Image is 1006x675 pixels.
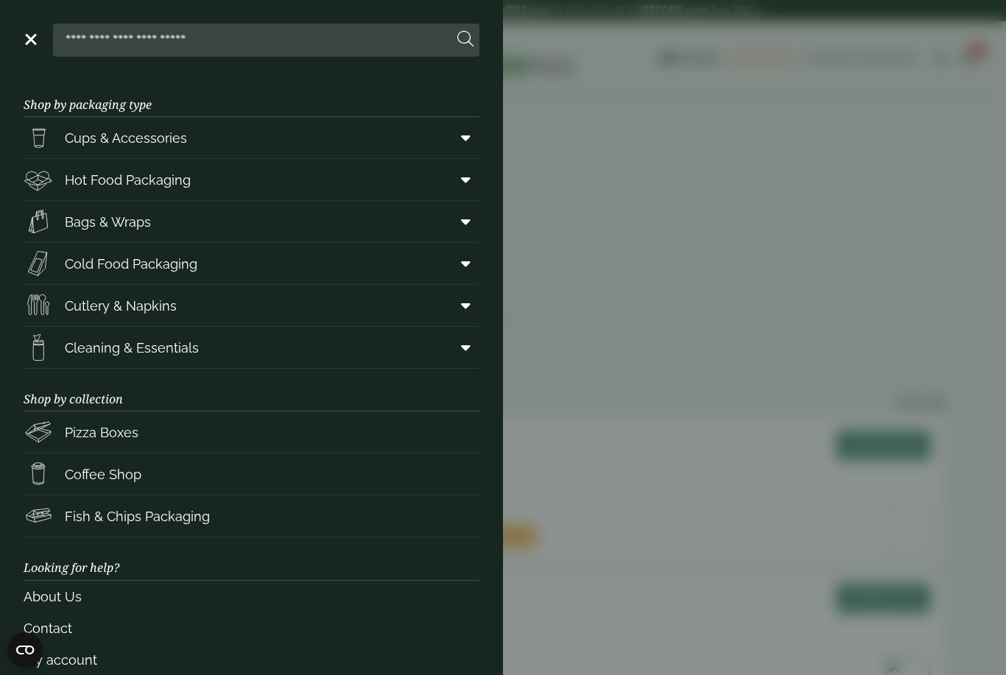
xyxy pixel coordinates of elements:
[65,506,210,526] span: Fish & Chips Packaging
[24,501,53,531] img: FishNchip_box.svg
[24,327,479,368] a: Cleaning & Essentials
[24,201,479,242] a: Bags & Wraps
[24,74,479,117] h3: Shop by packaging type
[65,170,191,190] span: Hot Food Packaging
[24,285,479,326] a: Cutlery & Napkins
[24,207,53,236] img: Paper_carriers.svg
[24,165,53,194] img: Deli_box.svg
[24,159,479,200] a: Hot Food Packaging
[24,243,479,284] a: Cold Food Packaging
[24,333,53,362] img: open-wipe.svg
[65,423,138,442] span: Pizza Boxes
[24,411,479,453] a: Pizza Boxes
[65,212,151,232] span: Bags & Wraps
[24,369,479,411] h3: Shop by collection
[7,632,43,668] button: Open CMP widget
[24,612,479,644] a: Contact
[65,464,141,484] span: Coffee Shop
[24,495,479,537] a: Fish & Chips Packaging
[65,254,197,274] span: Cold Food Packaging
[24,249,53,278] img: Sandwich_box.svg
[24,417,53,447] img: Pizza_boxes.svg
[65,338,199,358] span: Cleaning & Essentials
[65,128,187,148] span: Cups & Accessories
[24,291,53,320] img: Cutlery.svg
[65,296,177,316] span: Cutlery & Napkins
[24,453,479,495] a: Coffee Shop
[24,537,479,580] h3: Looking for help?
[24,459,53,489] img: HotDrink_paperCup.svg
[24,123,53,152] img: PintNhalf_cup.svg
[24,117,479,158] a: Cups & Accessories
[24,581,479,612] a: About Us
